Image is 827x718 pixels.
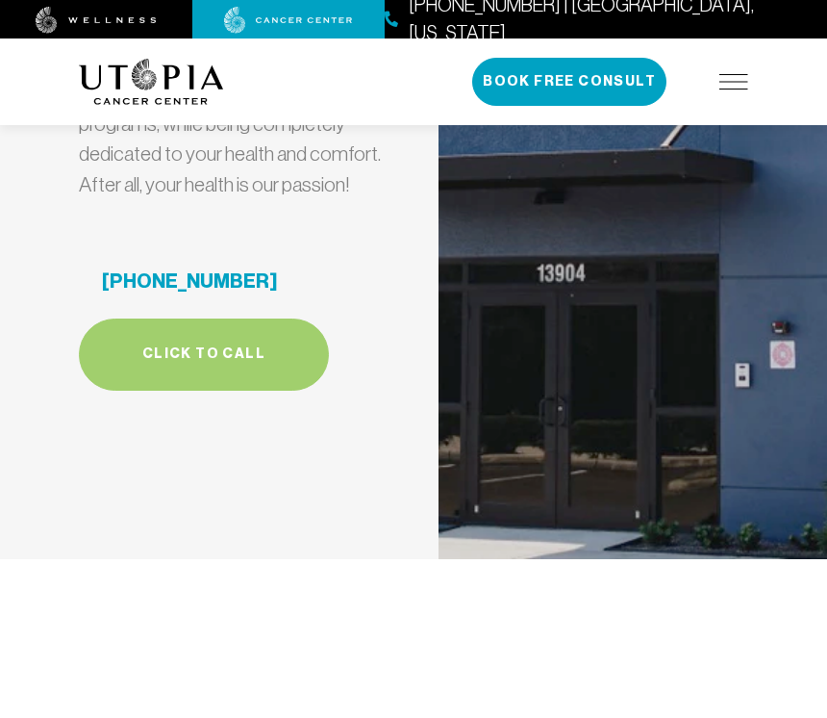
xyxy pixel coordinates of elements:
[102,269,277,293] a: [PHONE_NUMBER]
[472,58,666,106] button: Book Free Consult
[719,74,748,90] img: icon-hamburger
[79,59,224,105] img: logo
[79,319,329,391] a: Click to call
[36,7,157,34] img: wellness
[224,7,353,34] img: cancer center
